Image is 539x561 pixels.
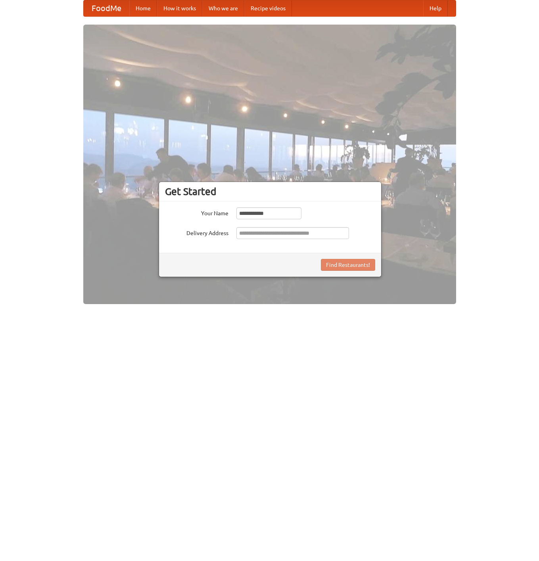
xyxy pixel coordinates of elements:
[84,0,129,16] a: FoodMe
[321,259,375,271] button: Find Restaurants!
[165,186,375,197] h3: Get Started
[165,207,228,217] label: Your Name
[423,0,448,16] a: Help
[157,0,202,16] a: How it works
[165,227,228,237] label: Delivery Address
[244,0,292,16] a: Recipe videos
[202,0,244,16] a: Who we are
[129,0,157,16] a: Home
